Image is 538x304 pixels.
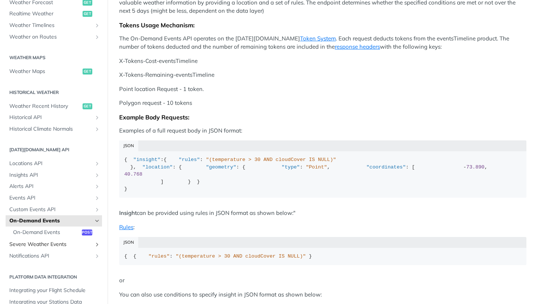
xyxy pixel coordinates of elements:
[9,227,102,238] a: On-Demand Eventspost
[6,8,102,19] a: Realtime Weatherget
[9,125,92,133] span: Historical Climate Normals
[9,33,92,41] span: Weather on Routes
[119,71,526,79] p: X-Tokens-Remaining-eventsTimeline
[124,156,522,193] div: { :{ : }, : { : { : , : [ , ] } } }
[206,164,236,170] span: "geometry"
[9,114,92,121] span: Historical API
[463,164,466,170] span: -
[119,99,526,107] p: Polygon request - 10 tokens
[335,43,380,50] a: response headers
[9,160,92,167] span: Locations API
[9,287,100,294] span: Integrating your Flight Schedule
[142,164,173,170] span: "location"
[6,250,102,262] a: Notifications APIShow subpages for Notifications API
[83,103,92,109] span: get
[119,21,526,29] div: Tokens Usage Mechanism:
[282,164,300,170] span: "type"
[124,171,143,177] span: 40.768
[9,206,92,213] span: Custom Events API
[119,209,137,216] strong: Insight
[6,101,102,112] a: Weather Recent Historyget
[9,241,92,248] span: Severe Weather Events
[9,22,92,29] span: Weather Timelines
[82,229,92,235] span: post
[94,161,100,167] button: Show subpages for Locations API
[6,274,102,280] h2: Platform DATA integration
[94,34,100,40] button: Show subpages for Weather on Routes
[6,215,102,227] a: On-Demand EventsHide subpages for On-Demand Events
[119,223,526,232] p: :
[466,164,485,170] span: 73.890
[94,253,100,259] button: Show subpages for Notifications API
[94,115,100,121] button: Show subpages for Historical API
[119,224,133,231] a: Rules
[306,164,327,170] span: "Point"
[6,158,102,169] a: Locations APIShow subpages for Locations API
[6,239,102,250] a: Severe Weather EventsShow subpages for Severe Weather Events
[94,126,100,132] button: Show subpages for Historical Climate Normals
[176,253,306,259] span: "(temperature > 30 AND cloudCover IS NULL)"
[179,157,200,162] span: "rules"
[94,218,100,224] button: Hide subpages for On-Demand Events
[83,69,92,75] span: get
[119,113,526,121] div: Example Body Requests:
[94,183,100,189] button: Show subpages for Alerts API
[6,170,102,181] a: Insights APIShow subpages for Insights API
[9,171,92,179] span: Insights API
[6,285,102,296] a: Integrating your Flight Schedule
[6,146,102,153] h2: [DATE][DOMAIN_NAME] API
[94,195,100,201] button: Show subpages for Events API
[94,22,100,28] button: Show subpages for Weather Timelines
[13,229,80,236] span: On-Demand Events
[119,276,526,285] p: or
[9,68,81,75] span: Weather Maps
[119,57,526,66] p: X-Tokens-Cost-eventsTimeline
[6,181,102,192] a: Alerts APIShow subpages for Alerts API
[6,66,102,77] a: Weather Mapsget
[119,85,526,94] p: Point location Request - 1 token.
[6,204,102,215] a: Custom Events APIShow subpages for Custom Events API
[83,11,92,17] span: get
[119,291,526,299] p: You can also use conditions to specify insight in JSON format as shown below:
[6,54,102,61] h2: Weather Maps
[94,241,100,247] button: Show subpages for Severe Weather Events
[9,103,81,110] span: Weather Recent History
[9,252,92,260] span: Notifications API
[6,124,102,135] a: Historical Climate NormalsShow subpages for Historical Climate Normals
[9,217,92,225] span: On-Demand Events
[300,35,336,42] a: Token System
[6,192,102,204] a: Events APIShow subpages for Events API
[94,172,100,178] button: Show subpages for Insights API
[94,207,100,213] button: Show subpages for Custom Events API
[206,157,336,162] span: "(temperature > 30 AND cloudCover IS NULL)"
[6,31,102,43] a: Weather on RoutesShow subpages for Weather on Routes
[133,157,161,162] span: "insight"
[6,89,102,96] h2: Historical Weather
[119,209,526,218] p: can be provided using rules in JSON format as shown below:"
[9,183,92,190] span: Alerts API
[124,253,522,260] div: { { : }
[6,112,102,123] a: Historical APIShow subpages for Historical API
[9,10,81,18] span: Realtime Weather
[367,164,406,170] span: "coordinates"
[9,194,92,202] span: Events API
[6,20,102,31] a: Weather TimelinesShow subpages for Weather Timelines
[119,127,526,135] p: Examples of a full request body in JSON format:
[119,34,526,51] p: The On-Demand Events API operates on the [DATE][DOMAIN_NAME] . Each request deducts tokens from t...
[148,253,170,259] span: "rules"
